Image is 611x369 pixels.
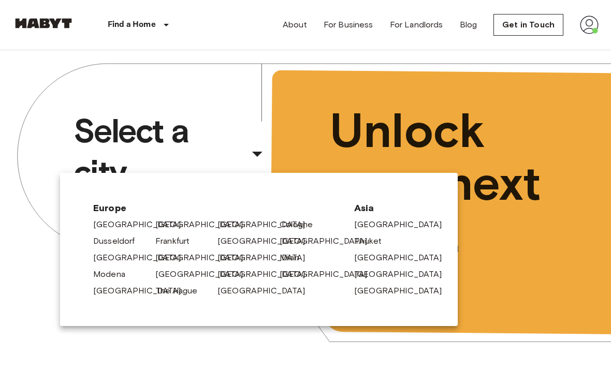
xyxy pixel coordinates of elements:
a: [GEOGRAPHIC_DATA] [93,285,192,297]
a: Milan [280,252,310,264]
span: Asia [354,202,425,214]
a: [GEOGRAPHIC_DATA] [217,285,316,297]
span: Europe [93,202,338,214]
a: Phuket [354,235,392,247]
a: Dusseldorf [93,235,146,247]
a: [GEOGRAPHIC_DATA] [280,268,378,281]
a: [GEOGRAPHIC_DATA] [155,252,254,264]
a: Frankfurt [155,235,200,247]
a: [GEOGRAPHIC_DATA] [217,235,316,247]
a: [GEOGRAPHIC_DATA] [354,268,453,281]
a: [GEOGRAPHIC_DATA] [155,218,254,231]
a: [GEOGRAPHIC_DATA] [354,285,453,297]
a: [GEOGRAPHIC_DATA] [93,252,192,264]
a: [GEOGRAPHIC_DATA] [354,218,453,231]
a: [GEOGRAPHIC_DATA] [280,235,378,247]
a: [GEOGRAPHIC_DATA] [217,268,316,281]
a: The Hague [155,285,208,297]
a: Cologne [280,218,323,231]
a: [GEOGRAPHIC_DATA] [217,218,316,231]
a: [GEOGRAPHIC_DATA] [155,268,254,281]
a: [GEOGRAPHIC_DATA] [93,218,192,231]
a: Modena [93,268,136,281]
a: [GEOGRAPHIC_DATA] [354,252,453,264]
a: [GEOGRAPHIC_DATA] [217,252,316,264]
